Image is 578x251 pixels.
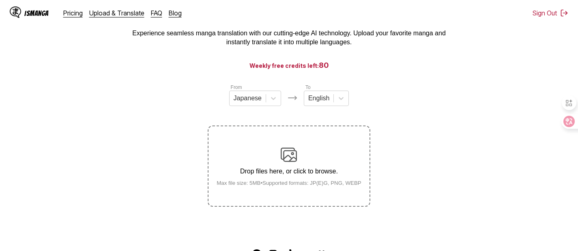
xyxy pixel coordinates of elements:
label: From [231,84,242,90]
button: Sign Out [533,9,568,17]
div: IsManga [24,9,49,17]
a: Upload & Translate [89,9,144,17]
p: Drop files here, or click to browse. [210,168,368,175]
small: Max file size: 5MB • Supported formats: JP(E)G, PNG, WEBP [210,180,368,186]
p: Experience seamless manga translation with our cutting-edge AI technology. Upload your favorite m... [127,29,451,47]
img: Languages icon [288,93,297,103]
a: Blog [169,9,182,17]
span: 80 [319,61,329,69]
h3: Weekly free credits left: [19,60,559,70]
a: Pricing [63,9,83,17]
label: To [305,84,311,90]
img: Sign out [560,9,568,17]
img: IsManga Logo [10,6,21,18]
a: FAQ [151,9,162,17]
a: IsManga LogoIsManga [10,6,63,19]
